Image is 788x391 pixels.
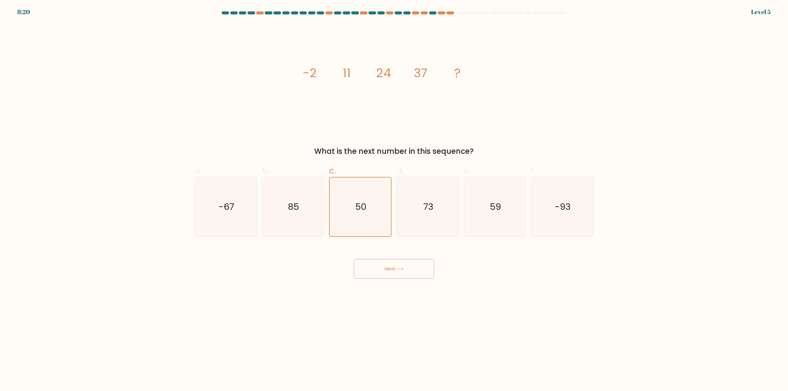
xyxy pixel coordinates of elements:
span: e. [464,165,471,177]
text: 73 [423,201,433,213]
text: 85 [288,201,299,213]
span: b. [262,165,269,177]
text: -67 [219,201,234,213]
tspan: 24 [376,64,391,82]
text: 59 [490,201,501,213]
span: a. [195,165,202,177]
tspan: 37 [414,64,428,82]
text: -93 [555,201,571,213]
div: What is the next number in this sequence? [198,146,590,157]
div: Level 5 [751,7,771,17]
span: c. [329,165,336,177]
tspan: ? [454,64,461,82]
div: 8:20 [17,7,30,17]
span: d. [396,165,404,177]
text: 50 [356,201,367,213]
span: f. [531,165,535,177]
tspan: -2 [303,64,317,82]
tspan: 11 [343,64,351,82]
button: Next [354,259,434,279]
